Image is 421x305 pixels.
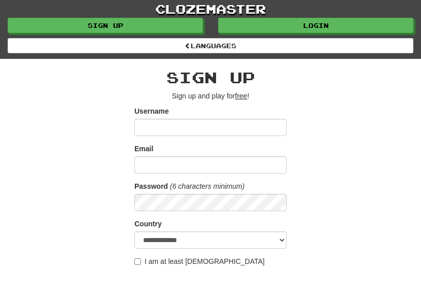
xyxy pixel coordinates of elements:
[134,256,265,266] label: I am at least [DEMOGRAPHIC_DATA]
[134,91,287,101] p: Sign up and play for !
[8,38,413,53] a: Languages
[134,181,168,191] label: Password
[134,69,287,86] h2: Sign up
[134,219,162,229] label: Country
[134,144,153,154] label: Email
[235,92,247,100] u: free
[218,18,413,33] a: Login
[134,258,141,265] input: I am at least [DEMOGRAPHIC_DATA]
[170,182,244,190] em: (6 characters minimum)
[8,18,203,33] a: Sign up
[134,106,169,116] label: Username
